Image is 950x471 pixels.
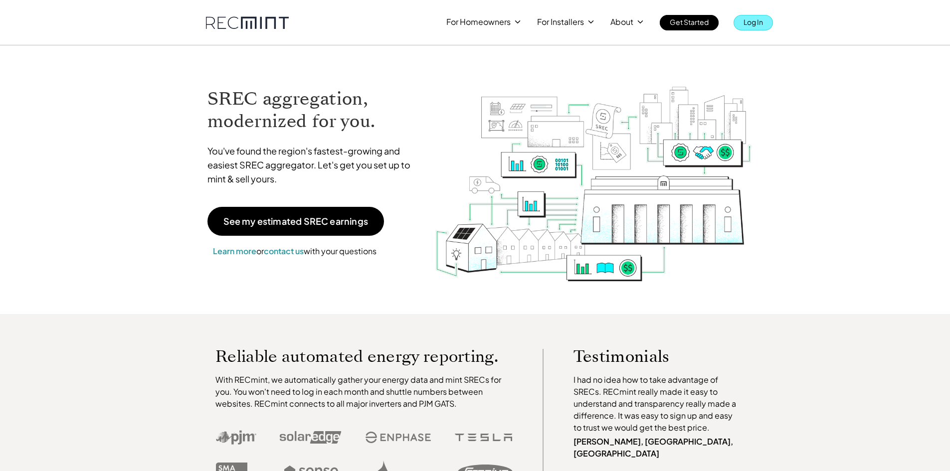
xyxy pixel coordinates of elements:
p: About [610,15,633,29]
p: You've found the region's fastest-growing and easiest SREC aggregator. Let's get you set up to mi... [207,144,420,186]
p: Get Started [670,15,709,29]
a: Learn more [213,246,256,256]
p: Log In [744,15,763,29]
a: contact us [264,246,304,256]
a: Log In [734,15,773,30]
p: I had no idea how to take advantage of SRECs. RECmint really made it easy to understand and trans... [573,374,741,434]
p: Reliable automated energy reporting. [215,349,513,364]
img: RECmint value cycle [434,60,753,284]
p: For Installers [537,15,584,29]
p: See my estimated SREC earnings [223,217,368,226]
a: Get Started [660,15,719,30]
h1: SREC aggregation, modernized for you. [207,88,420,133]
p: Testimonials [573,349,722,364]
a: See my estimated SREC earnings [207,207,384,236]
p: or with your questions [207,245,382,258]
p: [PERSON_NAME], [GEOGRAPHIC_DATA], [GEOGRAPHIC_DATA] [573,436,741,460]
p: For Homeowners [446,15,511,29]
p: With RECmint, we automatically gather your energy data and mint SRECs for you. You won't need to ... [215,374,513,410]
